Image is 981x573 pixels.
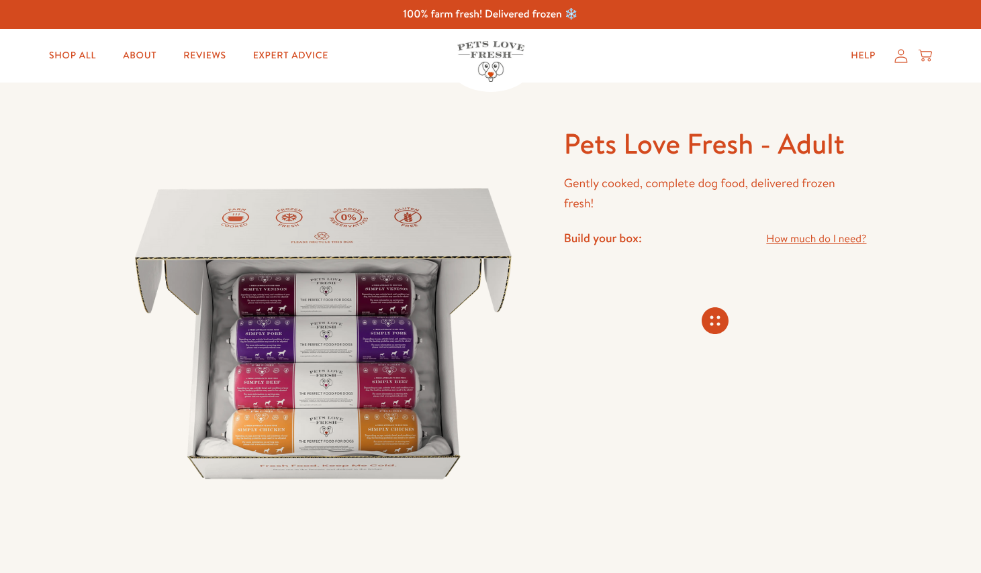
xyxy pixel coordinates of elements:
[564,125,867,162] h1: Pets Love Fresh - Adult
[564,173,867,214] p: Gently cooked, complete dog food, delivered frozen fresh!
[702,307,729,334] svg: Connecting store
[112,42,167,69] a: About
[840,42,886,69] a: Help
[564,230,642,246] h4: Build your box:
[173,42,236,69] a: Reviews
[115,125,532,542] img: Pets Love Fresh - Adult
[766,230,866,248] a: How much do I need?
[242,42,339,69] a: Expert Advice
[457,41,524,82] img: Pets Love Fresh
[38,42,107,69] a: Shop All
